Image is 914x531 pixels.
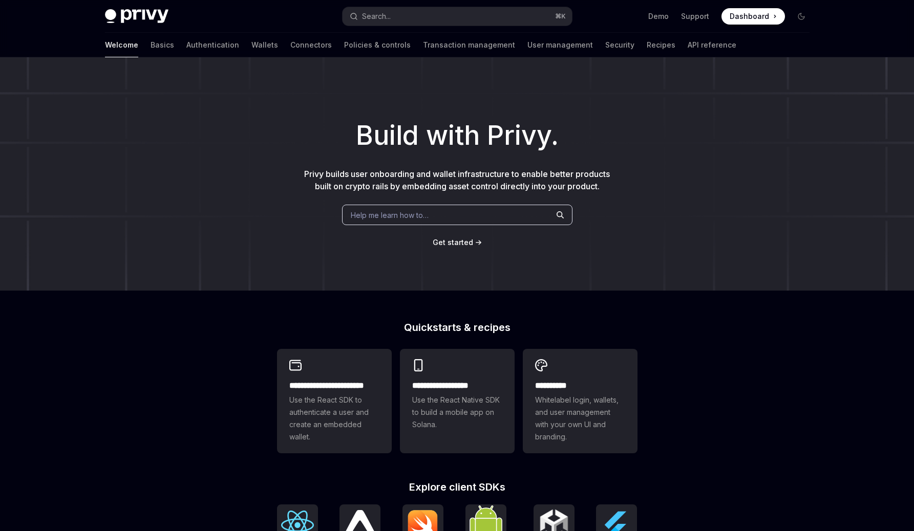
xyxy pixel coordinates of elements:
[105,33,138,57] a: Welcome
[648,11,669,21] a: Demo
[523,349,637,453] a: **** *****Whitelabel login, wallets, and user management with your own UI and branding.
[351,210,429,220] span: Help me learn how to…
[290,33,332,57] a: Connectors
[289,394,379,443] span: Use the React SDK to authenticate a user and create an embedded wallet.
[688,33,736,57] a: API reference
[433,237,473,248] a: Get started
[344,33,411,57] a: Policies & controls
[304,169,610,191] span: Privy builds user onboarding and wallet infrastructure to enable better products built on crypto ...
[151,33,174,57] a: Basics
[721,8,785,25] a: Dashboard
[647,33,675,57] a: Recipes
[730,11,769,21] span: Dashboard
[555,12,566,20] span: ⌘ K
[412,394,502,431] span: Use the React Native SDK to build a mobile app on Solana.
[527,33,593,57] a: User management
[423,33,515,57] a: Transaction management
[362,10,391,23] div: Search...
[186,33,239,57] a: Authentication
[400,349,515,453] a: **** **** **** ***Use the React Native SDK to build a mobile app on Solana.
[343,7,572,26] button: Search...⌘K
[793,8,810,25] button: Toggle dark mode
[535,394,625,443] span: Whitelabel login, wallets, and user management with your own UI and branding.
[433,238,473,247] span: Get started
[105,9,168,24] img: dark logo
[16,116,898,156] h1: Build with Privy.
[277,322,637,333] h2: Quickstarts & recipes
[251,33,278,57] a: Wallets
[277,482,637,492] h2: Explore client SDKs
[605,33,634,57] a: Security
[681,11,709,21] a: Support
